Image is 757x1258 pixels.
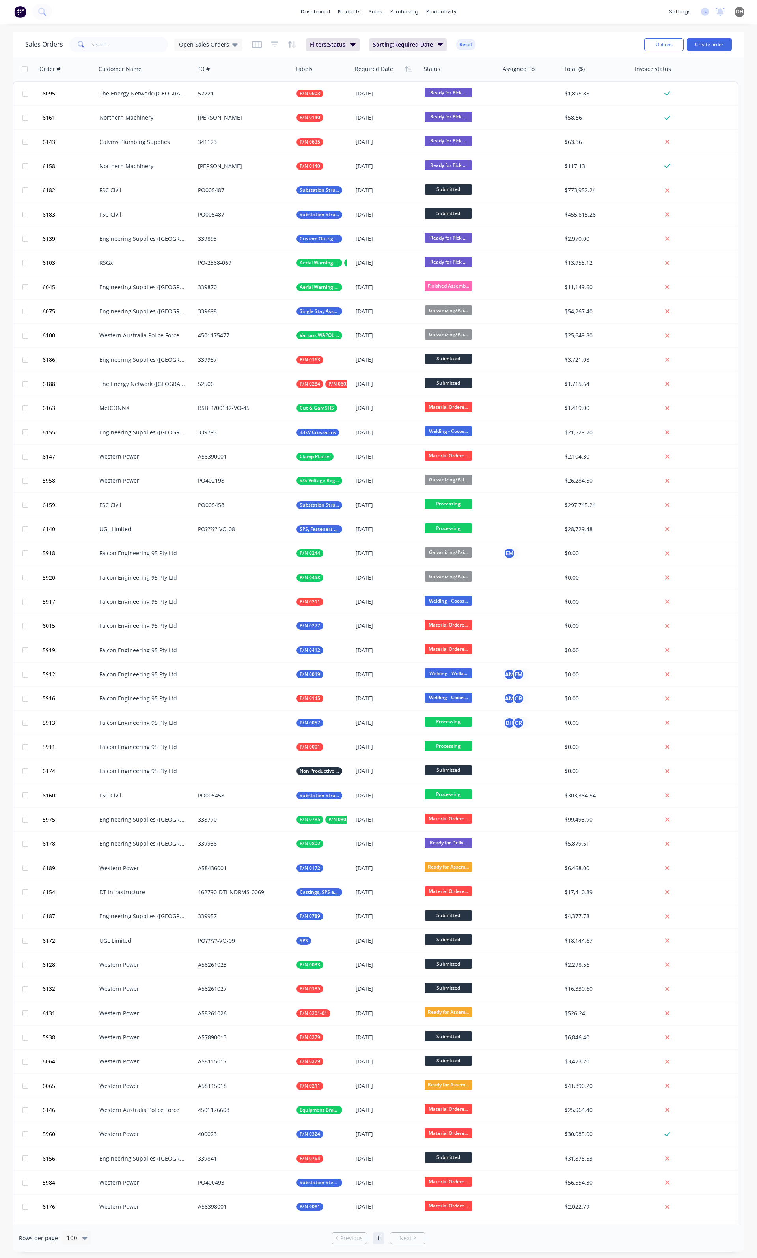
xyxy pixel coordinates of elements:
[300,622,320,630] span: P/N 0277
[43,1009,55,1017] span: 6131
[565,331,626,339] div: $25,649.80
[296,864,323,872] button: P/N 0172
[40,1098,99,1122] button: 6146
[40,348,99,372] button: 6186
[328,380,349,388] span: P/N 0603
[99,114,187,122] div: Northern Machinery
[503,547,515,559] div: EM
[99,162,187,170] div: Northern Machinery
[99,186,187,194] div: FSC Civil
[43,888,55,896] span: 6154
[40,929,99,953] button: 6172
[565,138,626,146] div: $63.36
[43,235,55,243] span: 6139
[296,307,342,315] button: Single Stay Assembly (FPBW)
[40,735,99,759] button: 5911
[198,331,285,339] div: 4501175477
[296,235,342,243] button: Custom Outrigger
[425,305,472,315] span: Galvanizing/Pai...
[296,1130,323,1138] button: P/N 0324
[40,1219,99,1243] button: 6130
[40,1026,99,1049] button: 5938
[399,1234,412,1242] span: Next
[198,186,285,194] div: PO005487
[300,114,320,122] span: P/N 0140
[91,37,168,52] input: Search...
[300,1058,320,1065] span: P/N 0279
[565,380,626,388] div: $1,715.64
[296,1033,323,1041] button: P/N 0279
[40,1171,99,1194] button: 5984
[43,670,55,678] span: 5912
[43,356,55,364] span: 6186
[198,307,285,315] div: 339698
[356,186,418,194] div: [DATE]
[99,65,142,73] div: Customer Name
[373,41,433,49] span: Sorting: Required Date
[356,162,418,170] div: [DATE]
[425,112,472,122] span: Ready for Pick ...
[300,331,339,339] span: Various WAPOL Brackets
[300,767,339,775] span: Non Productive Tasks
[300,695,320,702] span: P/N 0145
[356,307,418,315] div: [DATE]
[334,6,365,18] div: products
[300,1130,320,1138] span: P/N 0324
[565,356,626,364] div: $3,721.08
[43,743,55,751] span: 5911
[296,912,323,920] button: P/N 0789
[296,743,323,751] button: P/N 0001
[356,235,418,243] div: [DATE]
[296,138,323,146] button: P/N 0635
[296,259,379,267] button: Aerial Warning Poles
[296,816,352,824] button: P/N 0785P/N 0802
[300,574,320,582] span: P/N 0458
[503,717,515,729] div: BH
[198,90,285,97] div: 52221
[296,356,323,364] button: P/N 0163
[43,549,55,557] span: 5918
[43,162,55,170] span: 6158
[356,380,418,388] div: [DATE]
[43,429,55,436] span: 6155
[300,1009,327,1017] span: P/N 0201-01
[296,719,323,727] button: P/N 0057
[296,1203,323,1211] button: P/N 0081
[40,106,99,129] button: 6161
[43,453,55,461] span: 6147
[40,178,99,202] button: 6182
[43,598,55,606] span: 5917
[40,203,99,227] button: 6183
[425,233,472,243] span: Ready for Pick ...
[424,65,440,73] div: Status
[425,88,472,97] span: Ready for Pick ...
[296,429,339,436] button: 33kV Crossarms
[369,38,447,51] button: Sorting:Required Date
[198,356,285,364] div: 339957
[40,1002,99,1025] button: 6131
[296,114,323,122] button: P/N 0140
[300,211,339,219] span: Substation Structural Steel
[300,864,320,872] span: P/N 0172
[40,1195,99,1219] button: 6176
[43,90,55,97] span: 6095
[43,1203,55,1211] span: 6176
[503,65,535,73] div: Assigned To
[43,404,55,412] span: 6163
[644,38,684,51] button: Options
[296,767,342,775] button: Non Productive Tasks
[99,283,187,291] div: Engineering Supplies ([GEOGRAPHIC_DATA]) Pty Ltd
[565,114,626,122] div: $58.56
[43,1033,55,1041] span: 5938
[198,114,285,122] div: [PERSON_NAME]
[503,717,524,729] button: BHCR
[14,6,26,18] img: Factory
[296,1009,330,1017] button: P/N 0201-01
[198,235,285,243] div: 339893
[328,816,349,824] span: P/N 0802
[40,517,99,541] button: 6140
[40,566,99,590] button: 5920
[43,937,55,945] span: 6172
[296,622,323,630] button: P/N 0277
[40,1074,99,1098] button: 6065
